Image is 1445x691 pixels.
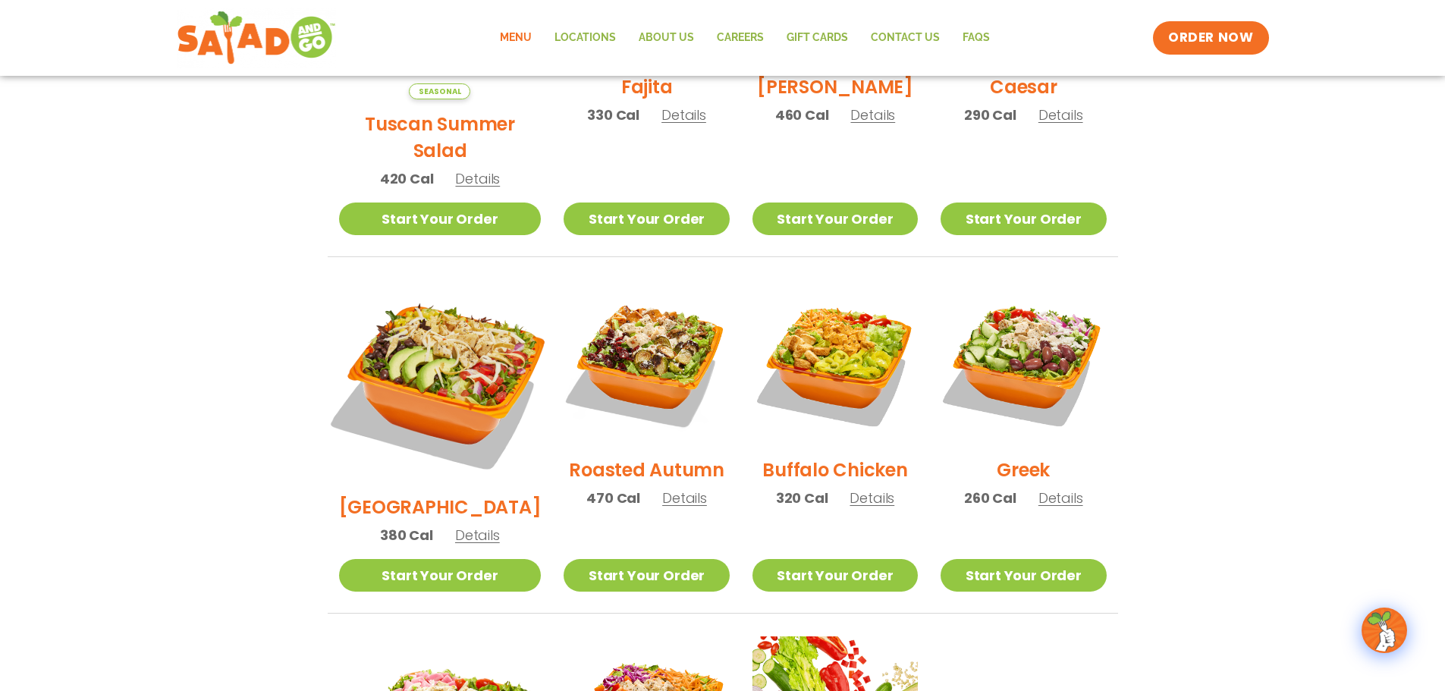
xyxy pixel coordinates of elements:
a: GIFT CARDS [775,20,859,55]
span: Details [850,105,895,124]
span: 260 Cal [964,488,1016,508]
img: wpChatIcon [1363,609,1406,652]
span: Seasonal [409,83,470,99]
span: 420 Cal [380,168,434,189]
span: Details [1038,105,1083,124]
a: Start Your Order [941,203,1106,235]
span: 380 Cal [380,525,433,545]
a: Start Your Order [339,559,542,592]
a: Contact Us [859,20,951,55]
span: 470 Cal [586,488,640,508]
a: Start Your Order [564,559,729,592]
span: Details [1038,488,1083,507]
h2: [PERSON_NAME] [757,74,913,100]
span: 460 Cal [775,105,829,125]
a: Locations [543,20,627,55]
span: Details [850,488,894,507]
img: Product photo for BBQ Ranch Salad [321,262,558,500]
span: Details [662,488,707,507]
span: Details [661,105,706,124]
a: FAQs [951,20,1001,55]
h2: Roasted Autumn [569,457,724,483]
a: About Us [627,20,705,55]
span: 330 Cal [587,105,639,125]
a: Start Your Order [752,559,918,592]
a: Careers [705,20,775,55]
a: Start Your Order [339,203,542,235]
a: Start Your Order [752,203,918,235]
h2: Caesar [990,74,1057,100]
img: Product photo for Roasted Autumn Salad [564,280,729,445]
h2: Tuscan Summer Salad [339,111,542,164]
h2: [GEOGRAPHIC_DATA] [339,494,542,520]
span: ORDER NOW [1168,29,1253,47]
h2: Fajita [621,74,673,100]
a: Menu [488,20,543,55]
h2: Buffalo Chicken [762,457,907,483]
a: Start Your Order [941,559,1106,592]
span: Details [455,169,500,188]
img: Product photo for Greek Salad [941,280,1106,445]
img: new-SAG-logo-768×292 [177,8,337,68]
h2: Greek [997,457,1050,483]
span: Details [455,526,500,545]
span: 290 Cal [964,105,1016,125]
span: 320 Cal [776,488,828,508]
a: ORDER NOW [1153,21,1268,55]
nav: Menu [488,20,1001,55]
img: Product photo for Buffalo Chicken Salad [752,280,918,445]
a: Start Your Order [564,203,729,235]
